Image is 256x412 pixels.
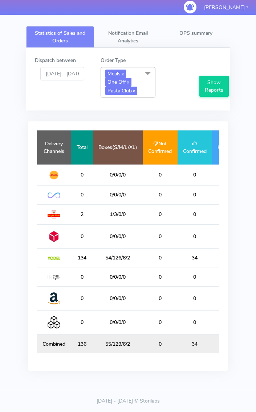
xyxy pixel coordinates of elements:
td: 0/0/0/0 [93,267,143,286]
span: OPS summary [179,30,212,37]
td: Kitchen Labels [212,130,240,165]
td: 0 [143,334,177,353]
td: 2 [71,204,93,224]
td: 0 [212,267,240,286]
img: Royal Mail [48,210,60,219]
td: 0 [178,224,212,248]
td: 0 [143,165,177,186]
td: 0 [71,186,93,204]
td: 0 [71,224,93,248]
td: Delivery Channels [37,130,71,165]
td: 0 [212,248,240,267]
td: 55/129/6/2 [93,334,143,353]
td: 0 [212,186,240,204]
span: Statistics of Sales and Orders [35,30,85,44]
td: 0 [178,267,212,286]
a: x [126,78,129,86]
td: 0 [143,311,177,334]
img: Collection [48,316,60,329]
button: Show Reports [199,76,229,97]
td: 2 [212,204,240,224]
img: Amazon [48,292,60,305]
td: 1/3/0/0 [93,204,143,224]
td: 0 [143,204,177,224]
td: 0/0/0/0 [93,286,143,310]
td: 0/0/0/0 [93,186,143,204]
td: 2 [212,334,240,353]
td: 0 [178,286,212,310]
td: 0 [178,165,212,186]
td: 34 [178,248,212,267]
img: DPD [48,230,60,243]
td: 0 [212,286,240,310]
td: 0 [212,165,240,186]
td: 0 [178,186,212,204]
td: 54/126/6/2 [93,248,143,267]
td: 0 [71,311,93,334]
td: 0 [71,165,93,186]
span: Meals [105,70,126,78]
a: x [121,70,124,77]
td: 34 [178,334,212,353]
td: 0 [143,286,177,310]
ul: Tabs [26,26,230,48]
span: Notification Email Analytics [108,30,148,44]
td: 136 [71,334,93,353]
td: 0/0/0/0 [93,224,143,248]
label: Dispatch between [35,57,76,64]
a: x [132,87,135,94]
td: 0 [71,267,93,286]
label: Order Type [101,57,126,64]
img: DHL [48,170,60,180]
td: Not Confirmed [143,130,177,165]
td: 0 [143,267,177,286]
td: Boxes(S/M/L/XL) [93,130,143,165]
td: 0 [178,204,212,224]
img: OnFleet [48,192,60,199]
td: 0 [71,286,93,310]
td: 0 [143,224,177,248]
td: 0 [143,248,177,267]
td: 0/0/0/0 [93,165,143,186]
td: 0 [143,186,177,204]
td: 0 [212,311,240,334]
span: Pasta Club [105,87,137,95]
img: Yodel [48,257,60,260]
td: 134 [71,248,93,267]
td: Confirmed [178,130,212,165]
span: One Off [105,78,131,86]
img: MaxOptra [48,275,60,280]
td: 0/0/0/0 [93,311,143,334]
td: Combined [37,334,71,353]
td: Total [71,130,93,165]
td: 0 [212,224,240,248]
input: Pick the Daterange [40,67,84,80]
td: 0 [178,311,212,334]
